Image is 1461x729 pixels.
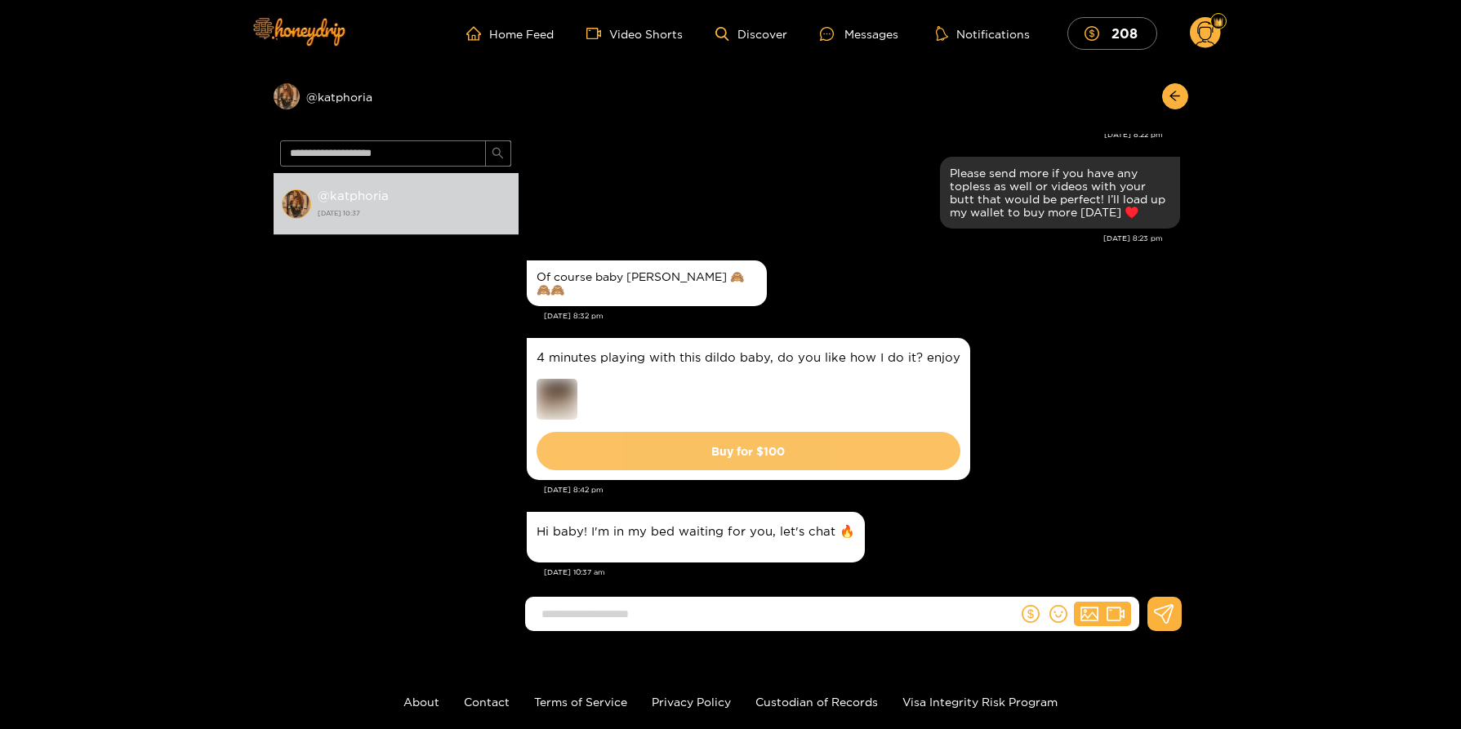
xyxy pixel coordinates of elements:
span: video-camera [1107,605,1125,623]
button: arrow-left [1162,83,1188,109]
div: Sep. 27, 8:32 pm [527,260,767,306]
div: [DATE] 8:42 pm [544,484,1180,496]
a: Privacy Policy [652,696,731,708]
button: dollar [1018,602,1043,626]
div: Messages [820,24,898,43]
a: Visa Integrity Risk Program [902,696,1058,708]
div: [DATE] 8:22 pm [527,129,1163,140]
div: [DATE] 10:37 am [544,567,1180,578]
span: video-camera [586,26,609,41]
p: 4 minutes playing with this dildo baby, do you like how I do it? enjoy [537,348,960,367]
a: Video Shorts [586,26,683,41]
mark: 208 [1109,24,1140,42]
a: Discover [715,27,786,41]
span: dollar [1022,605,1040,623]
span: dollar [1085,26,1107,41]
a: Terms of Service [534,696,627,708]
a: About [403,696,439,708]
p: Hi baby! I'm in my bed waiting for you, let's chat 🔥 [537,522,855,540]
button: Notifications [931,25,1035,42]
span: picture [1080,605,1098,623]
div: [DATE] 8:32 pm [544,310,1180,322]
span: search [492,147,504,161]
img: conversation [282,189,311,219]
a: Contact [464,696,510,708]
a: Custodian of Records [755,696,878,708]
button: 208 [1067,17,1157,49]
div: [DATE] 8:23 pm [527,233,1163,244]
div: Of course baby [PERSON_NAME] 🙈🙈🙈 [537,270,757,296]
button: Buy for $100 [537,432,960,470]
button: search [485,140,511,167]
div: Sep. 28, 10:37 am [527,512,865,562]
strong: [DATE] 10:37 [318,206,510,220]
div: Sep. 27, 8:42 pm [527,338,970,480]
img: Fan Level [1214,17,1223,27]
span: arrow-left [1169,90,1181,104]
img: preview [537,379,577,420]
strong: @ katphoria [318,189,389,202]
span: smile [1049,605,1067,623]
div: Please send more if you have any topless as well or videos with your butt that would be perfect! ... [950,167,1170,219]
div: @katphoria [274,83,519,109]
button: picturevideo-camera [1074,602,1131,626]
a: Home Feed [466,26,554,41]
span: home [466,26,489,41]
div: Sep. 27, 8:23 pm [940,157,1180,229]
